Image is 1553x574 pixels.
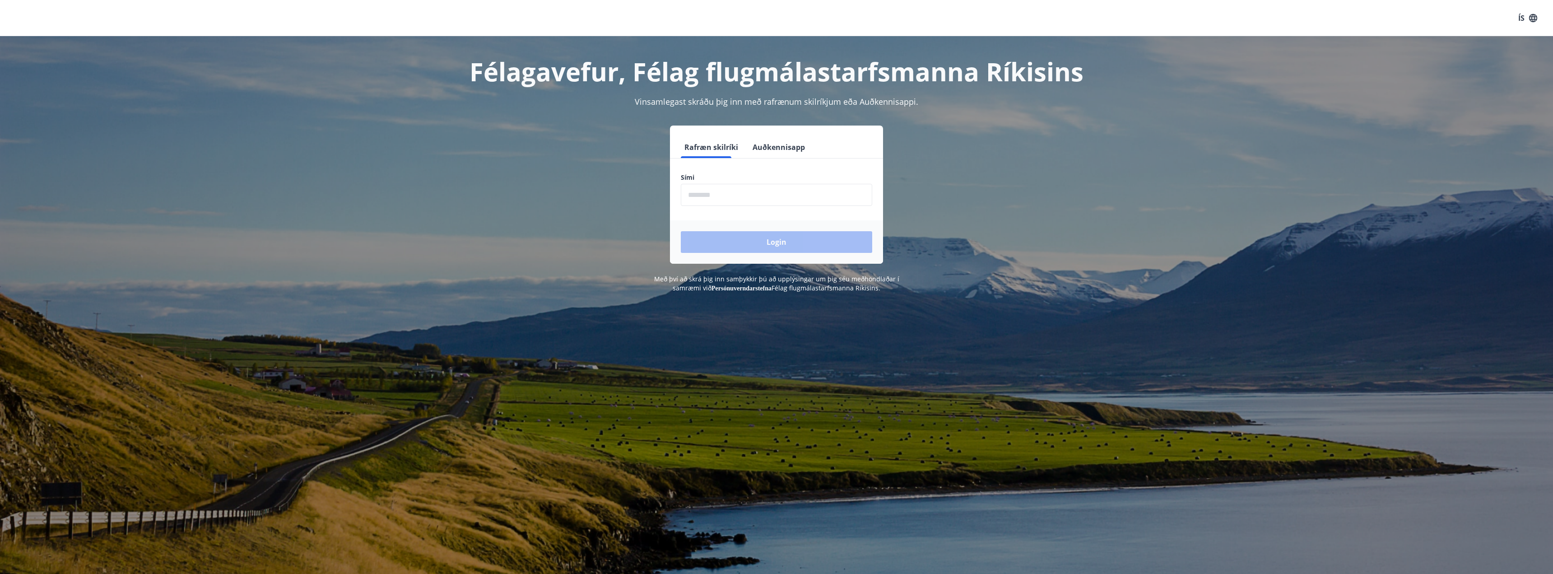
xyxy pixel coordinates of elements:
[749,136,809,158] button: Auðkennisapp
[1513,10,1542,26] button: ÍS
[681,173,872,182] label: Sími
[654,275,899,292] span: Með því að skrá þig inn samþykkir þú að upplýsingar um þig séu meðhöndlaðar í samræmi við Félag f...
[711,285,772,292] a: Persónuverndarstefna
[462,54,1091,89] h1: Félagavefur, Félag flugmálastarfsmanna Ríkisins
[681,136,742,158] button: Rafræn skilríki
[635,96,918,107] span: Vinsamlegast skráðu þig inn með rafrænum skilríkjum eða Auðkennisappi.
